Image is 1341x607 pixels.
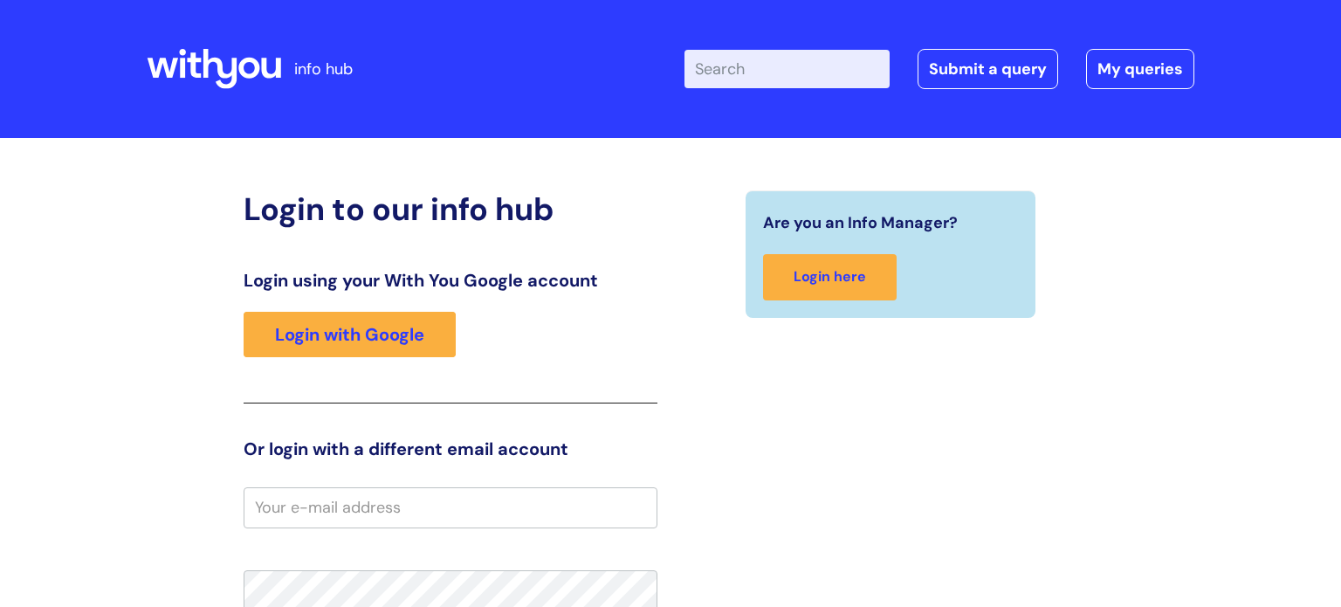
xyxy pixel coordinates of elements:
input: Your e-mail address [244,487,657,528]
h2: Login to our info hub [244,190,657,228]
a: My queries [1086,49,1194,89]
h3: Login using your With You Google account [244,270,657,291]
h3: Or login with a different email account [244,438,657,459]
a: Login with Google [244,312,456,357]
span: Are you an Info Manager? [763,209,958,237]
a: Login here [763,254,897,300]
p: info hub [294,55,353,83]
a: Submit a query [918,49,1058,89]
input: Search [684,50,890,88]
